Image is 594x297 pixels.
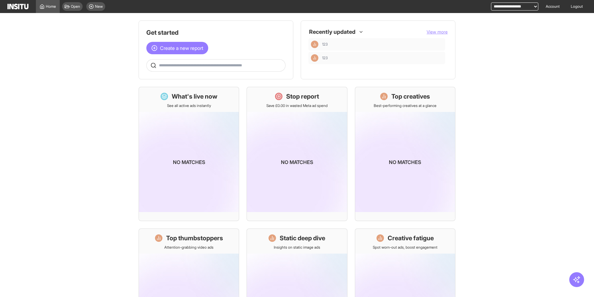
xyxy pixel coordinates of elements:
p: See all active ads instantly [167,103,211,108]
p: Attention-grabbing video ads [164,245,213,250]
span: Create a new report [160,44,203,52]
span: 123 [322,55,328,60]
span: View more [427,29,448,34]
span: Open [71,4,80,9]
h1: Top creatives [391,92,430,101]
img: coming-soon-gradient_kfitwp.png [139,112,239,212]
span: Home [46,4,56,9]
button: View more [427,29,448,35]
a: What's live nowSee all active ads instantlyNo matches [139,87,239,221]
p: Insights on static image ads [274,245,320,250]
h1: Get started [146,28,286,37]
a: Top creativesBest-performing creatives at a glanceNo matches [355,87,455,221]
button: Create a new report [146,42,208,54]
div: Insights [311,41,318,48]
h1: Top thumbstoppers [166,234,223,242]
span: 123 [322,55,443,60]
img: coming-soon-gradient_kfitwp.png [355,112,455,212]
div: Insights [311,54,318,62]
p: No matches [173,158,205,166]
a: Stop reportSave £0.00 in wasted Meta ad spendNo matches [247,87,347,221]
img: Logo [7,4,28,9]
p: No matches [281,158,313,166]
h1: Static deep dive [280,234,325,242]
span: New [95,4,103,9]
p: Best-performing creatives at a glance [374,103,437,108]
span: 123 [322,42,328,47]
img: coming-soon-gradient_kfitwp.png [247,112,347,212]
p: Save £0.00 in wasted Meta ad spend [266,103,328,108]
span: 123 [322,42,443,47]
p: No matches [389,158,421,166]
h1: Stop report [286,92,319,101]
h1: What's live now [172,92,217,101]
